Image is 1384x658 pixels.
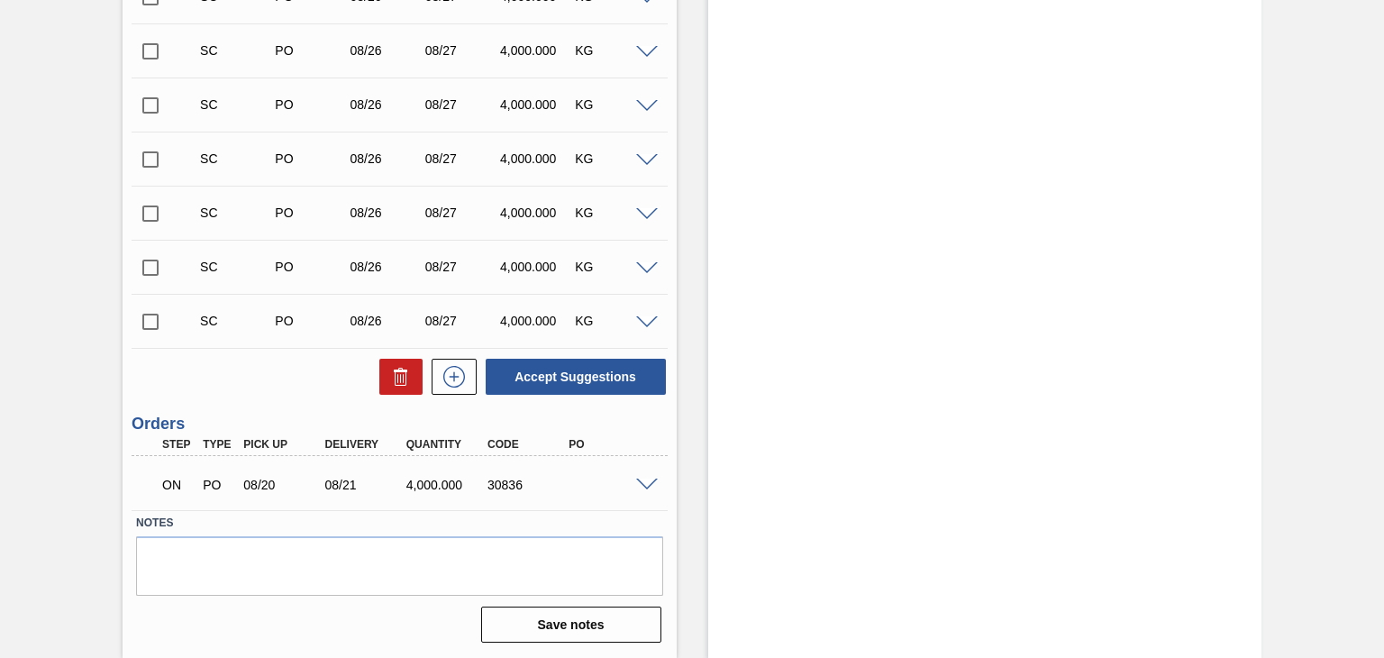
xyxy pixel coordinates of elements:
h3: Orders [132,415,667,434]
div: Purchase order [270,151,352,166]
div: KG [570,151,652,166]
div: 08/27/2025 [421,206,503,220]
div: Purchase order [270,97,352,112]
div: Suggestion Created [196,314,278,328]
div: 08/21/2025 [321,478,410,492]
div: 08/26/2025 [346,151,428,166]
div: Suggestion Created [196,260,278,274]
div: Step [158,438,198,451]
div: Type [198,438,239,451]
div: 4,000.000 [496,206,578,220]
div: Suggestion Created [196,97,278,112]
div: Quantity [402,438,491,451]
div: KG [570,43,652,58]
div: 08/26/2025 [346,43,428,58]
button: Save notes [481,607,661,643]
div: Accept Suggestions [477,357,668,397]
div: Delivery [321,438,410,451]
div: Suggestion Created [196,206,278,220]
div: 4,000.000 [496,97,578,112]
p: ON [162,478,194,492]
div: KG [570,260,652,274]
div: Delete Suggestions [370,359,423,395]
div: Code [483,438,572,451]
div: KG [570,314,652,328]
div: 08/27/2025 [421,97,503,112]
div: 08/27/2025 [421,43,503,58]
div: Purchase order [270,43,352,58]
div: 08/27/2025 [421,260,503,274]
div: 4,000.000 [402,478,491,492]
div: PO [564,438,653,451]
div: 30836 [483,478,572,492]
div: 08/26/2025 [346,97,428,112]
div: New suggestion [423,359,477,395]
div: Purchase order [270,314,352,328]
button: Accept Suggestions [486,359,666,395]
div: 4,000.000 [496,43,578,58]
div: 08/26/2025 [346,314,428,328]
div: 08/27/2025 [421,314,503,328]
div: 08/20/2025 [239,478,328,492]
div: Suggestion Created [196,151,278,166]
div: 4,000.000 [496,260,578,274]
div: Pick up [239,438,328,451]
label: Notes [136,510,662,536]
div: 4,000.000 [496,314,578,328]
div: Purchase order [270,260,352,274]
div: 08/26/2025 [346,206,428,220]
div: Purchase order [270,206,352,220]
div: 08/27/2025 [421,151,503,166]
div: Purchase order [198,478,239,492]
div: KG [570,97,652,112]
div: 08/26/2025 [346,260,428,274]
div: Negotiating Order [158,465,198,505]
div: Suggestion Created [196,43,278,58]
div: KG [570,206,652,220]
div: 4,000.000 [496,151,578,166]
